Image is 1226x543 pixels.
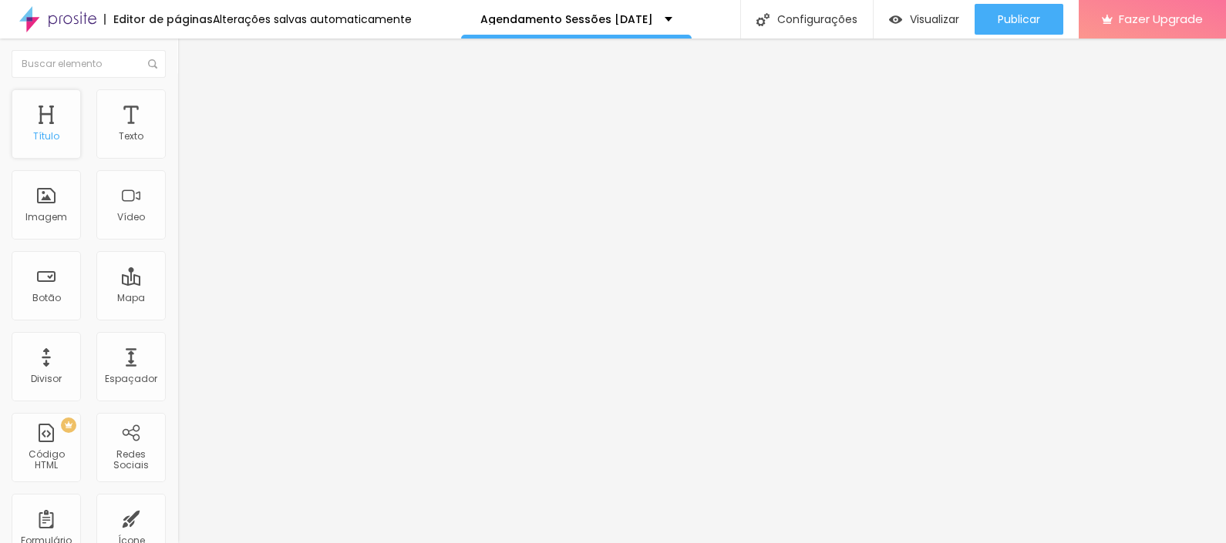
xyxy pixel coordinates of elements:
img: view-1.svg [889,13,902,26]
span: Visualizar [910,13,959,25]
div: Espaçador [105,374,157,384]
div: Editor de páginas [104,14,213,25]
button: Visualizar [874,4,975,35]
div: Botão [32,293,61,303]
input: Buscar elemento [12,50,166,78]
div: Mapa [117,293,145,303]
div: Alterações salvas automaticamente [213,14,412,25]
div: Divisor [31,374,62,384]
span: Publicar [998,13,1040,25]
div: Título [33,131,59,142]
img: Icone [148,59,157,69]
button: Publicar [975,4,1063,35]
img: Icone [756,13,770,26]
div: Vídeo [117,212,145,223]
div: Redes Sociais [100,449,161,471]
p: Agendamento Sessões [DATE] [480,14,653,25]
div: Texto [119,131,143,142]
iframe: Editor [177,39,1226,543]
span: Fazer Upgrade [1119,12,1203,25]
div: Código HTML [15,449,76,471]
div: Imagem [25,212,67,223]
